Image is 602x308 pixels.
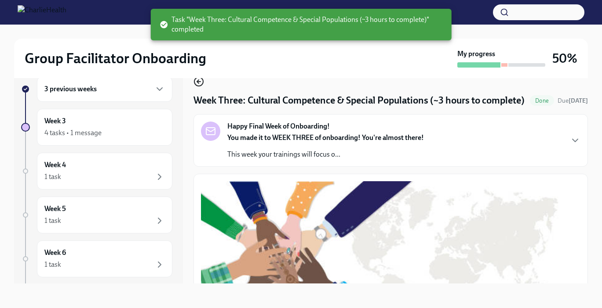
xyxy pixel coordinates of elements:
[21,240,172,277] a: Week 61 task
[44,160,66,170] h6: Week 4
[530,97,554,104] span: Done
[227,150,424,159] p: This week your trainings will focus o...
[21,197,172,233] a: Week 51 task
[21,153,172,190] a: Week 41 task
[44,204,66,214] h6: Week 5
[159,15,445,34] span: Task "Week Three: Cultural Competence & Special Populations (~3 hours to complete)" completed
[37,76,172,102] div: 3 previous weeks
[558,97,588,105] span: August 18th, 2025 10:00
[569,97,588,104] strong: [DATE]
[44,128,102,138] div: 4 tasks • 1 message
[44,216,61,226] div: 1 task
[44,260,61,269] div: 1 task
[18,5,66,19] img: CharlieHealth
[44,172,61,182] div: 1 task
[558,97,588,104] span: Due
[227,133,424,142] strong: You made it to WEEK THREE of onboarding! You're almost there!
[44,248,66,258] h6: Week 6
[21,109,172,146] a: Week 34 tasks • 1 message
[552,50,577,66] h3: 50%
[457,49,495,59] strong: My progress
[193,94,525,107] h4: Week Three: Cultural Competence & Special Populations (~3 hours to complete)
[44,84,97,94] h6: 3 previous weeks
[25,50,206,67] h2: Group Facilitator Onboarding
[44,116,66,126] h6: Week 3
[227,122,330,131] strong: Happy Final Week of Onboarding!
